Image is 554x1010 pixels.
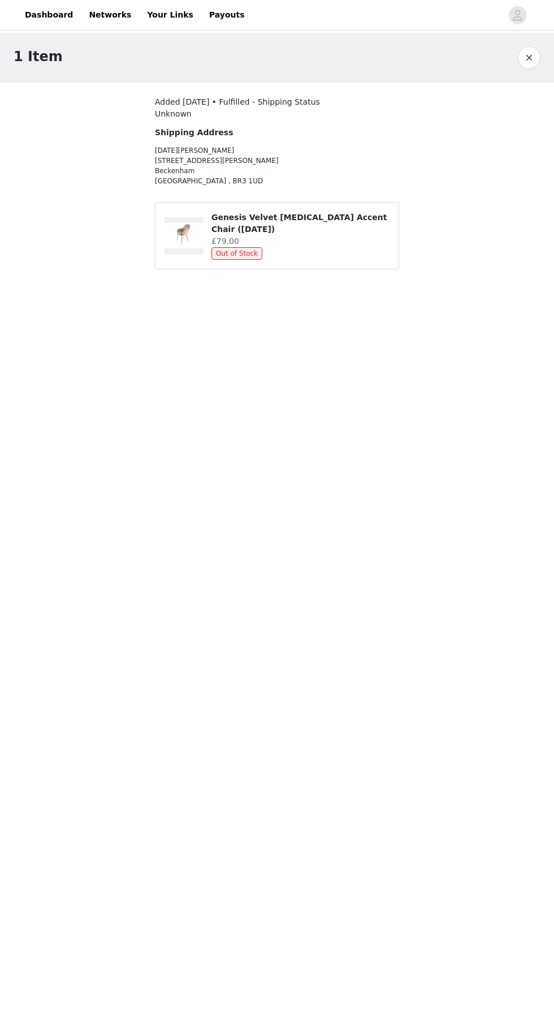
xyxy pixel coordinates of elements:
span: Out of Stock [211,247,262,260]
span: Added [DATE] • Fulfilled - Shipping Status Unknown [155,97,320,118]
h4: Shipping Address [155,127,338,139]
div: avatar [512,6,523,24]
a: Your Links [140,2,200,28]
a: Payouts [202,2,252,28]
a: Networks [82,2,138,28]
p: [DATE][PERSON_NAME] [STREET_ADDRESS][PERSON_NAME] Beckenham [GEOGRAPHIC_DATA] , BR3 1UD [155,145,338,186]
h4: Genesis Velvet [MEDICAL_DATA] Accent Chair ([DATE]) [211,212,389,235]
h1: 1 Item [14,46,63,67]
img: Genesis Velvet Muse Accent Chair (21 Aug) [165,223,203,248]
h4: £79.00 [211,235,389,247]
a: Dashboard [18,2,80,28]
